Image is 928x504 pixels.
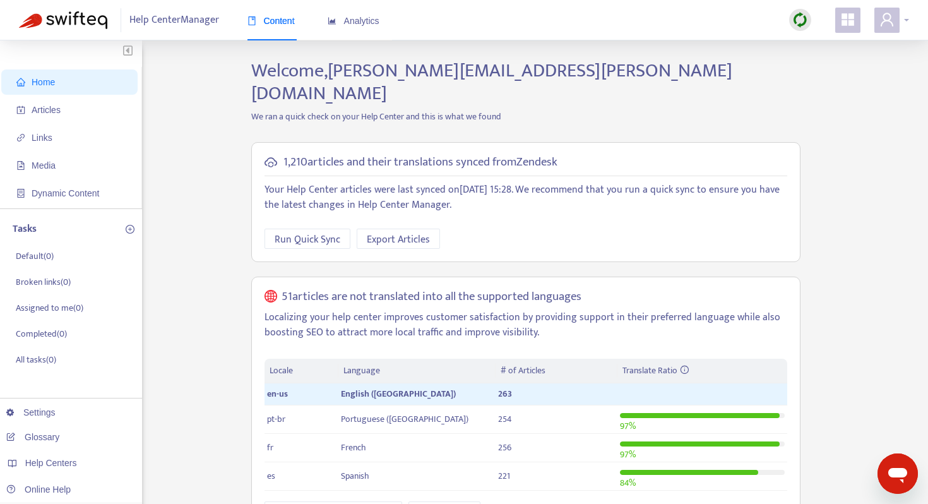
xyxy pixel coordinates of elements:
[32,160,56,171] span: Media
[32,188,99,198] span: Dynamic Content
[126,225,134,234] span: plus-circle
[6,432,59,442] a: Glossary
[267,440,273,455] span: fr
[328,16,336,25] span: area-chart
[877,453,918,494] iframe: Button to launch messaging window
[341,387,456,401] span: English ([GEOGRAPHIC_DATA])
[25,458,77,468] span: Help Centers
[16,105,25,114] span: account-book
[496,359,617,383] th: # of Articles
[283,155,557,170] h5: 1,210 articles and their translations synced from Zendesk
[265,290,277,304] span: global
[16,353,56,366] p: All tasks ( 0 )
[792,12,808,28] img: sync.dc5367851b00ba804db3.png
[32,133,52,143] span: Links
[16,249,54,263] p: Default ( 0 )
[16,189,25,198] span: container
[129,8,219,32] span: Help Center Manager
[16,133,25,142] span: link
[16,275,71,289] p: Broken links ( 0 )
[328,16,379,26] span: Analytics
[265,359,339,383] th: Locale
[341,469,369,483] span: Spanish
[16,78,25,87] span: home
[338,359,495,383] th: Language
[267,412,285,426] span: pt-br
[6,484,71,495] a: Online Help
[267,469,275,483] span: es
[879,12,895,27] span: user
[267,387,288,401] span: en-us
[357,229,440,249] button: Export Articles
[275,232,340,248] span: Run Quick Sync
[622,364,782,378] div: Translate Ratio
[265,183,787,213] p: Your Help Center articles were last synced on [DATE] 15:28 . We recommend that you run a quick sy...
[247,16,256,25] span: book
[13,222,37,237] p: Tasks
[498,412,512,426] span: 254
[265,310,787,340] p: Localizing your help center improves customer satisfaction by providing support in their preferre...
[498,469,510,483] span: 221
[341,440,366,455] span: French
[19,11,107,29] img: Swifteq
[265,229,350,249] button: Run Quick Sync
[341,412,468,426] span: Portuguese ([GEOGRAPHIC_DATA])
[247,16,295,26] span: Content
[367,232,430,248] span: Export Articles
[282,290,581,304] h5: 51 articles are not translated into all the supported languages
[32,77,55,87] span: Home
[16,301,83,315] p: Assigned to me ( 0 )
[32,105,61,115] span: Articles
[620,447,636,462] span: 97 %
[620,419,636,433] span: 97 %
[498,387,512,401] span: 263
[251,55,732,109] span: Welcome, [PERSON_NAME][EMAIL_ADDRESS][PERSON_NAME][DOMAIN_NAME]
[265,156,277,169] span: cloud-sync
[242,110,810,123] p: We ran a quick check on your Help Center and this is what we found
[6,407,56,417] a: Settings
[498,440,511,455] span: 256
[840,12,855,27] span: appstore
[16,327,67,340] p: Completed ( 0 )
[16,161,25,170] span: file-image
[620,476,636,490] span: 84 %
